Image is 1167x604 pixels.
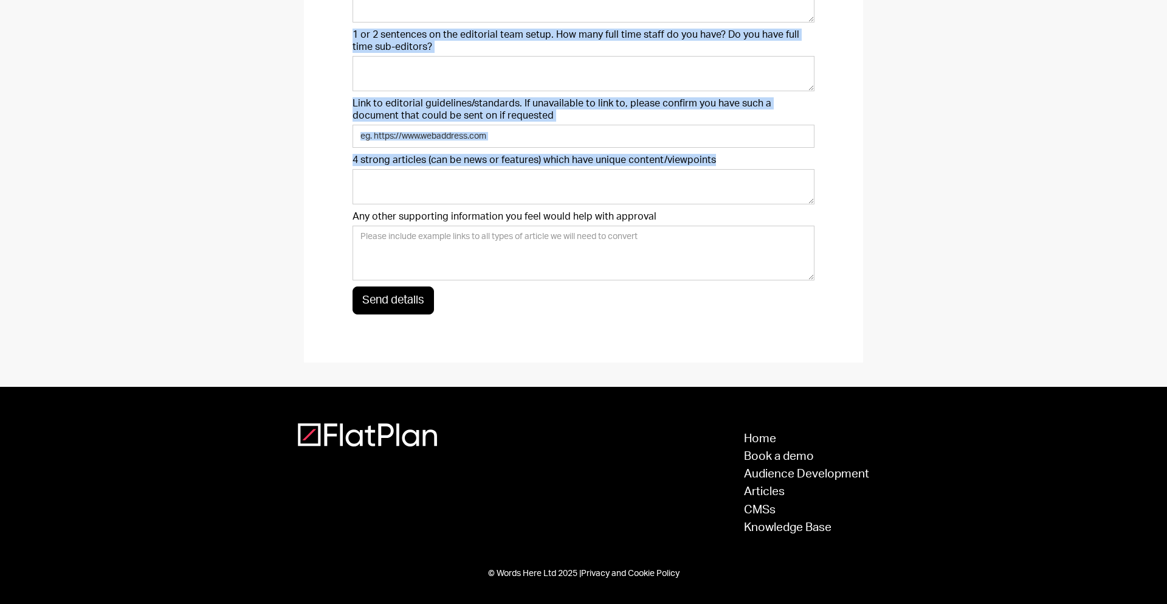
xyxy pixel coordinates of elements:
[353,154,814,166] label: 4 strong articles (can be news or features) which have unique content/viewpoints
[744,486,869,498] a: Articles
[353,97,814,122] label: Link to editorial guidelines/standards. If unavailable to link to, please confirm you have such a...
[298,568,869,580] div: © Words Here Ltd 2025 |
[744,504,869,516] a: CMSs
[353,286,434,314] input: Send details
[353,29,814,53] label: 1 or 2 sentences on the editorial team setup. How many full time staff do you have? Do you have f...
[744,451,869,462] a: Book a demo
[353,210,814,223] label: Any other supporting information you feel would help with approval
[744,433,869,445] a: Home
[353,125,814,148] input: eg. https://www.webaddress.com
[744,522,869,533] a: Knowledge Base
[581,569,680,578] a: Privacy and Cookie Policy
[744,468,869,480] a: Audience Development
